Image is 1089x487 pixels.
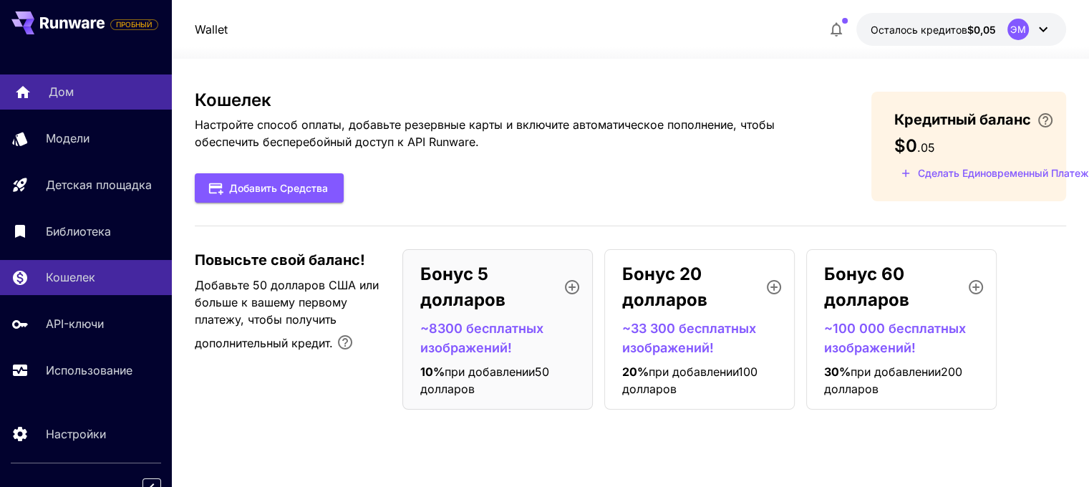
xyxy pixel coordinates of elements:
[622,365,637,379] font: 20
[856,13,1066,46] button: 0,05 доллараЭМ
[824,264,909,310] font: Бонус 60 долларов
[195,21,228,38] a: Wallet
[195,251,365,269] font: Повысьте свой баланс!
[894,135,917,156] font: $0
[46,224,111,238] font: Библиотека
[110,16,158,33] span: Добавьте свою платежную карту, чтобы включить все функции платформы.
[917,140,921,155] font: .
[195,278,379,350] font: Добавьте 50 долларов США или больше к вашему первому платежу, чтобы получить дополнительный кредит.
[622,321,756,355] font: ~33 300 бесплатных изображений!
[839,365,851,379] font: %
[195,173,344,203] button: Добавить средства
[420,264,505,310] font: Бонус 5 долларов
[195,117,775,149] font: Настройте способ оплаты, добавьте резервные карты и включите автоматическое пополнение, чтобы обе...
[116,20,153,29] font: ПРОБНЫЙ
[420,321,543,355] font: ~8300 бесплатных изображений!
[622,264,707,310] font: Бонус 20 долларов
[331,328,359,357] button: Бонус распространяется только на ваш первый платеж, до 30% на первые 1000 долларов.
[824,365,839,379] font: 30
[921,140,935,155] font: 05
[918,167,1089,179] font: Сделать единовременный платеж
[967,24,996,36] font: $0,05
[49,85,74,99] font: Дом
[195,21,228,38] nav: хлебные крошки
[445,365,535,379] font: при добавлении
[46,427,106,441] font: Настройки
[871,22,996,37] div: 0,05 доллара
[851,365,941,379] font: при добавлении
[46,178,152,192] font: Детская площадка
[420,365,433,379] font: 10
[824,321,966,355] font: ~100 000 бесплатных изображений!
[1010,24,1026,35] font: ЭМ
[229,182,328,194] font: Добавить средства
[637,365,649,379] font: %
[46,363,132,377] font: Использование
[46,317,104,331] font: API-ключи
[433,365,445,379] font: %
[46,270,95,284] font: Кошелек
[1031,112,1060,129] button: Введите данные вашей карты и выберите сумму автоматического пополнения, чтобы избежать перебоев в...
[894,111,1031,128] font: Кредитный баланс
[871,24,967,36] font: Осталось кредитов
[195,90,271,110] font: Кошелек
[649,365,738,379] font: при добавлении
[46,131,89,145] font: Модели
